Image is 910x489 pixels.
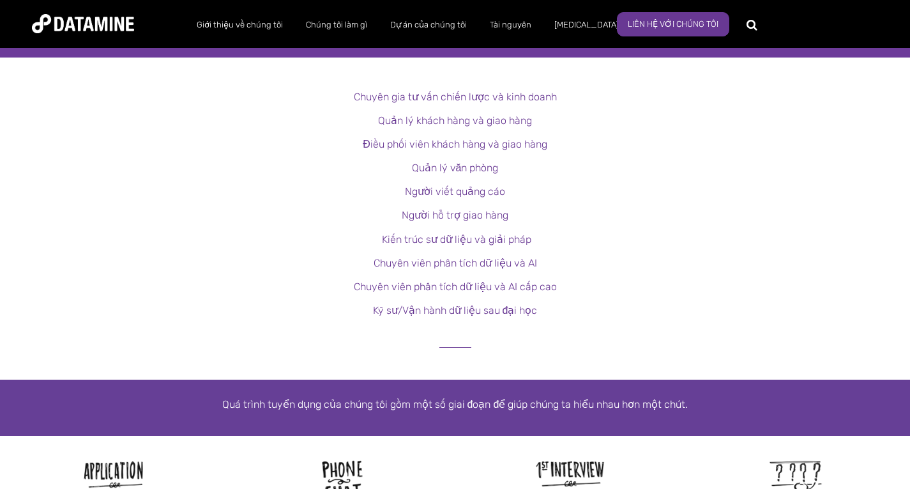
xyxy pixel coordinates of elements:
font: Quá trình tuyển dụng của chúng tôi gồm một số giai đoạn để giúp chúng ta hiểu nhau hơn một chút. [222,398,688,410]
a: Chuyên viên phân tích dữ liệu và AI [374,257,537,269]
a: Quản lý khách hàng và giao hàng [378,114,532,127]
font: Dự án của chúng tôi [390,20,467,29]
font: Tài nguyên [490,20,531,29]
a: Kỹ sư/Vận hành dữ liệu sau đại học [373,304,538,316]
font: Chúng tôi làm gì [306,20,367,29]
a: Quản lý văn phòng [412,162,499,174]
img: Khai thác dữ liệu [32,14,134,33]
a: Điều phối viên khách hàng và giao hàng [363,138,547,150]
font: Giới thiệu về chúng tôi [197,20,283,29]
a: Chuyên gia tư vấn chiến lược và kinh doanh [354,91,557,103]
a: Chuyên viên phân tích dữ liệu và AI cấp cao [354,281,557,293]
a: Người hỗ trợ giao hàng [402,209,508,221]
a: Người viết quảng cáo [405,185,505,198]
font: Liên hệ với chúng tôi [628,19,718,29]
a: Kiến trúc sư dữ liệu và giải pháp [382,233,531,245]
font: [MEDICAL_DATA] gia cùng chúng tôi [554,20,692,29]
